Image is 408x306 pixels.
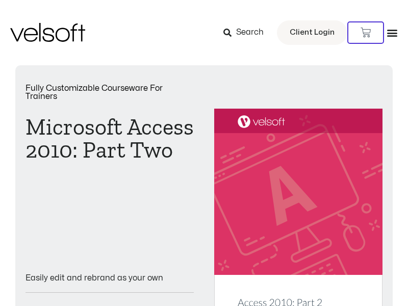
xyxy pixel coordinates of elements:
span: Client Login [290,26,335,39]
a: Search [223,24,271,41]
h1: Microsoft Access 2010: Part Two [25,116,194,162]
p: Easily edit and rebrand as your own [25,274,194,282]
div: Menu Toggle [387,27,398,38]
span: Search [236,26,264,39]
img: Velsoft Training Materials [10,23,85,42]
a: Client Login [277,20,347,45]
p: Fully Customizable Courseware For Trainers [25,84,194,100]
